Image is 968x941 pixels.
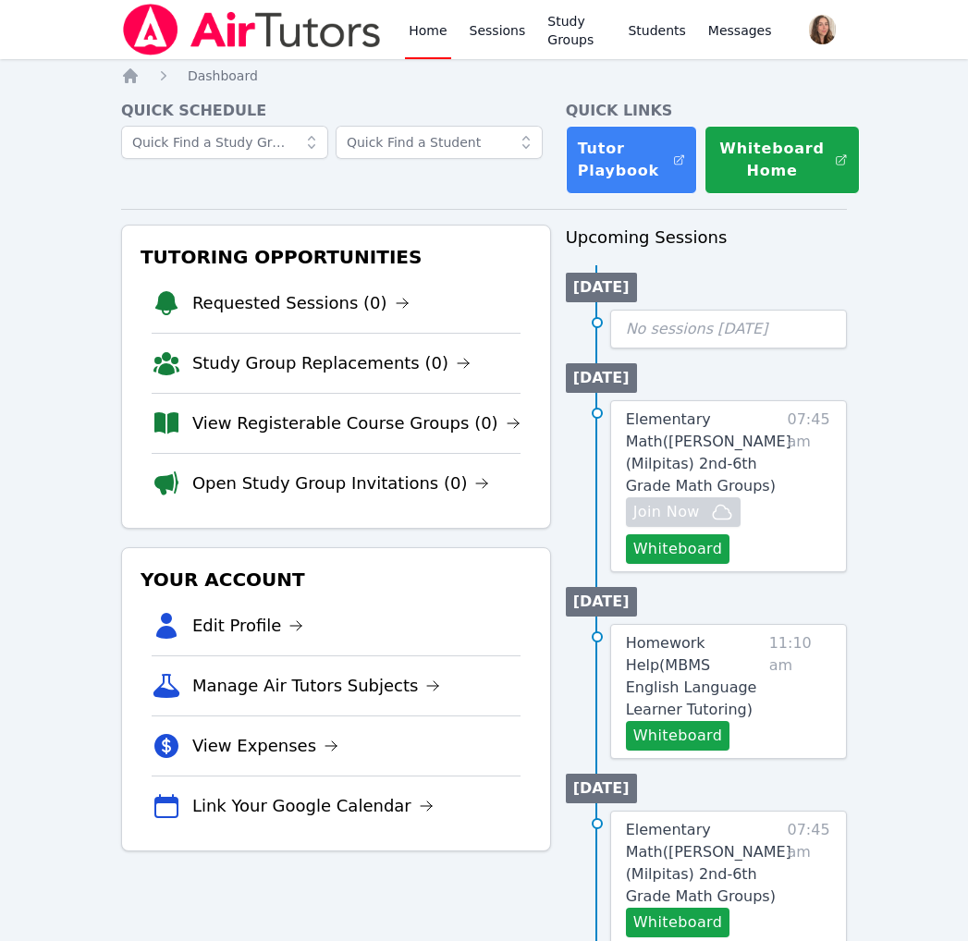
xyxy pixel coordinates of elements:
[626,320,768,337] span: No sessions [DATE]
[566,126,697,194] a: Tutor Playbook
[566,225,848,251] h3: Upcoming Sessions
[121,67,847,85] nav: Breadcrumb
[788,819,832,937] span: 07:45 am
[626,908,730,937] button: Whiteboard
[121,100,551,122] h4: Quick Schedule
[566,774,637,803] li: [DATE]
[566,363,637,393] li: [DATE]
[137,563,535,596] h3: Your Account
[188,68,258,83] span: Dashboard
[705,126,860,194] button: Whiteboard Home
[188,67,258,85] a: Dashboard
[626,632,762,721] a: Homework Help(MBMS English Language Learner Tutoring)
[626,819,791,908] a: Elementary Math([PERSON_NAME] (Milpitas) 2nd-6th Grade Math Groups)
[566,100,848,122] h4: Quick Links
[192,350,471,376] a: Study Group Replacements (0)
[626,721,730,751] button: Whiteboard
[633,501,700,523] span: Join Now
[336,126,543,159] input: Quick Find a Student
[566,273,637,302] li: [DATE]
[626,497,741,527] button: Join Now
[626,409,791,497] a: Elementary Math([PERSON_NAME] (Milpitas) 2nd-6th Grade Math Groups)
[708,21,772,40] span: Messages
[192,470,490,496] a: Open Study Group Invitations (0)
[192,793,434,819] a: Link Your Google Calendar
[626,534,730,564] button: Whiteboard
[626,821,791,905] span: Elementary Math ( [PERSON_NAME] (Milpitas) 2nd-6th Grade Math Groups )
[192,673,441,699] a: Manage Air Tutors Subjects
[192,613,304,639] a: Edit Profile
[566,587,637,617] li: [DATE]
[192,410,521,436] a: View Registerable Course Groups (0)
[137,240,535,274] h3: Tutoring Opportunities
[626,634,757,718] span: Homework Help ( MBMS English Language Learner Tutoring )
[192,733,338,759] a: View Expenses
[121,126,328,159] input: Quick Find a Study Group
[121,4,383,55] img: Air Tutors
[788,409,832,564] span: 07:45 am
[626,410,791,495] span: Elementary Math ( [PERSON_NAME] (Milpitas) 2nd-6th Grade Math Groups )
[192,290,410,316] a: Requested Sessions (0)
[769,632,831,751] span: 11:10 am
